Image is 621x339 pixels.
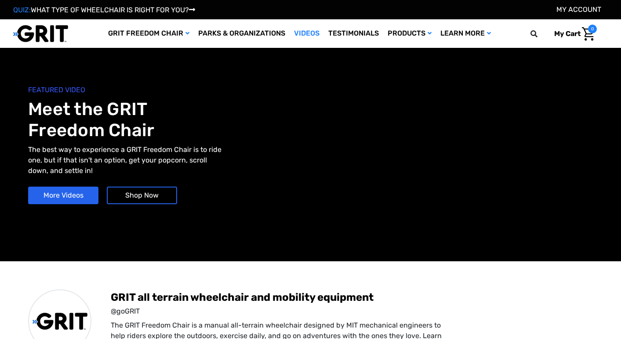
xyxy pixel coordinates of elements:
[582,27,595,41] img: Cart
[588,25,597,33] span: 0
[324,19,383,48] a: Testimonials
[28,85,311,95] span: FEATURED VIDEO
[13,6,195,14] a: QUIZ:WHAT TYPE OF WHEELCHAIR IS RIGHT FOR YOU?
[315,76,588,230] iframe: YouTube video player
[290,19,324,48] a: Videos
[111,306,593,317] span: @goGRIT
[28,144,226,176] p: The best way to experience a GRIT Freedom Chair is to ride one, but if that isn't an option, get ...
[28,99,311,141] h1: Meet the GRIT Freedom Chair
[33,312,87,330] img: GRIT All-Terrain Wheelchair and Mobility Equipment
[194,19,290,48] a: Parks & Organizations
[107,187,177,204] a: Shop Now
[436,19,495,48] a: Learn More
[556,5,601,14] a: Account
[383,19,436,48] a: Products
[554,29,581,38] span: My Cart
[534,25,548,43] input: Search
[111,290,593,304] span: GRIT all terrain wheelchair and mobility equipment
[104,19,194,48] a: GRIT Freedom Chair
[28,187,98,204] a: More Videos
[13,6,31,14] span: QUIZ:
[13,25,68,43] img: GRIT All-Terrain Wheelchair and Mobility Equipment
[548,25,597,43] a: Cart with 0 items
